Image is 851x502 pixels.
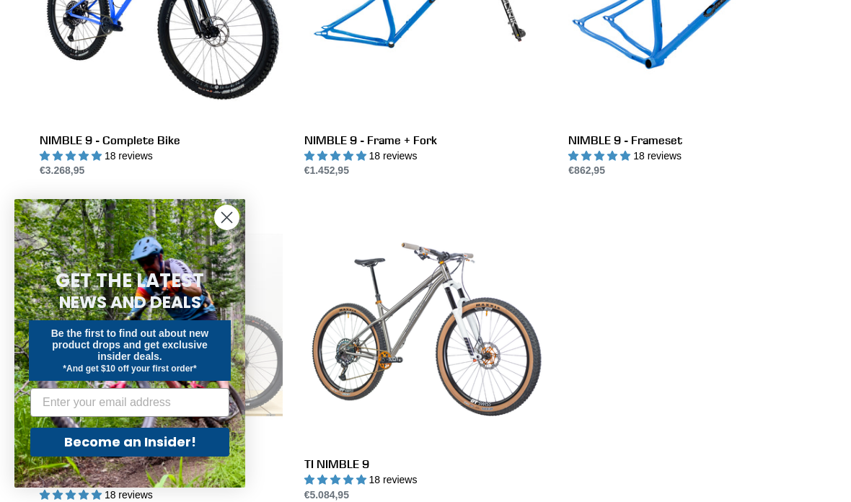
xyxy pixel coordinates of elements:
span: *And get $10 off your first order* [63,364,196,374]
span: GET THE LATEST [56,268,204,294]
button: Close dialog [214,205,239,230]
input: Enter your email address [30,388,229,417]
span: Be the first to find out about new product drops and get exclusive insider deals. [51,327,209,362]
button: Become an Insider! [30,428,229,457]
span: NEWS AND DEALS [59,291,201,314]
